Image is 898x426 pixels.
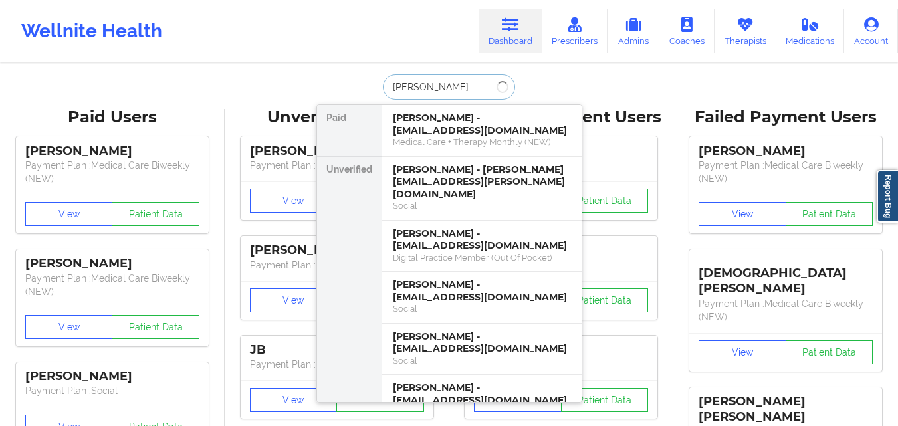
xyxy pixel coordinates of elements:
[25,369,199,384] div: [PERSON_NAME]
[715,9,776,53] a: Therapists
[393,381,571,406] div: [PERSON_NAME] - [EMAIL_ADDRESS][DOMAIN_NAME]
[25,272,199,298] p: Payment Plan : Medical Care Biweekly (NEW)
[776,9,845,53] a: Medications
[393,278,571,303] div: [PERSON_NAME] - [EMAIL_ADDRESS][DOMAIN_NAME]
[317,105,382,157] div: Paid
[699,297,873,324] p: Payment Plan : Medical Care Biweekly (NEW)
[608,9,659,53] a: Admins
[393,303,571,314] div: Social
[659,9,715,53] a: Coaches
[561,388,649,412] button: Patient Data
[786,340,873,364] button: Patient Data
[844,9,898,53] a: Account
[250,259,424,272] p: Payment Plan : Unmatched Plan
[9,107,215,128] div: Paid Users
[250,144,424,159] div: [PERSON_NAME]
[25,384,199,397] p: Payment Plan : Social
[25,144,199,159] div: [PERSON_NAME]
[25,159,199,185] p: Payment Plan : Medical Care Biweekly (NEW)
[250,243,424,258] div: [PERSON_NAME]
[393,136,571,148] div: Medical Care + Therapy Monthly (NEW)
[393,112,571,136] div: [PERSON_NAME] - [EMAIL_ADDRESS][DOMAIN_NAME]
[393,355,571,366] div: Social
[112,315,199,339] button: Patient Data
[250,388,338,412] button: View
[112,202,199,226] button: Patient Data
[25,315,113,339] button: View
[542,9,608,53] a: Prescribers
[479,9,542,53] a: Dashboard
[699,144,873,159] div: [PERSON_NAME]
[250,189,338,213] button: View
[25,202,113,226] button: View
[250,288,338,312] button: View
[561,288,649,312] button: Patient Data
[393,330,571,355] div: [PERSON_NAME] - [EMAIL_ADDRESS][DOMAIN_NAME]
[699,340,786,364] button: View
[250,342,424,358] div: JB
[561,189,649,213] button: Patient Data
[699,256,873,296] div: [DEMOGRAPHIC_DATA][PERSON_NAME]
[699,394,873,425] div: [PERSON_NAME] [PERSON_NAME]
[250,358,424,371] p: Payment Plan : Unmatched Plan
[877,170,898,223] a: Report Bug
[25,256,199,271] div: [PERSON_NAME]
[393,227,571,252] div: [PERSON_NAME] - [EMAIL_ADDRESS][DOMAIN_NAME]
[250,159,424,172] p: Payment Plan : Unmatched Plan
[234,107,440,128] div: Unverified Users
[393,200,571,211] div: Social
[699,159,873,185] p: Payment Plan : Medical Care Biweekly (NEW)
[786,202,873,226] button: Patient Data
[393,163,571,201] div: [PERSON_NAME] - [PERSON_NAME][EMAIL_ADDRESS][PERSON_NAME][DOMAIN_NAME]
[683,107,889,128] div: Failed Payment Users
[699,202,786,226] button: View
[393,252,571,263] div: Digital Practice Member (Out Of Pocket)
